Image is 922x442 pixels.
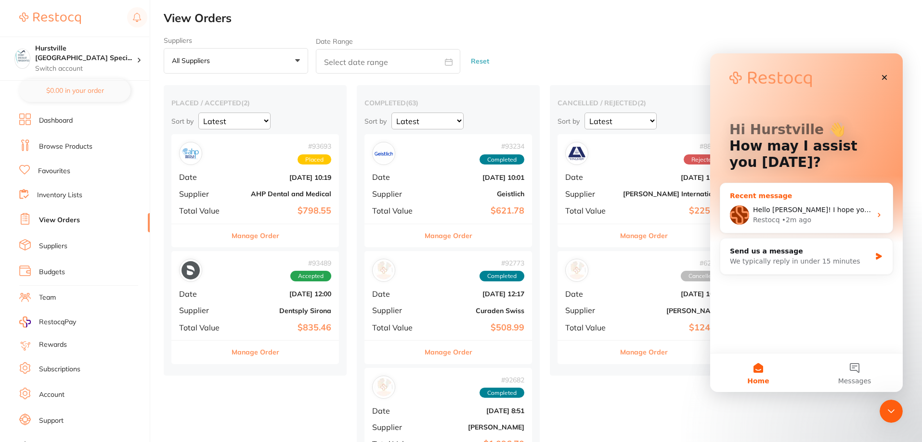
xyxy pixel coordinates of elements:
[298,142,331,150] span: # 93693
[232,341,279,364] button: Manage Order
[179,173,227,181] span: Date
[565,323,615,332] span: Total Value
[375,144,393,163] img: Geistlich
[10,185,183,221] div: Send us a messageWe typically reply in under 15 minutes
[620,224,668,247] button: Manage Order
[171,117,194,126] p: Sort by
[425,341,472,364] button: Manage Order
[235,290,331,298] b: [DATE] 12:00
[428,190,524,198] b: Geistlich
[235,206,331,216] b: $798.55
[39,215,80,225] a: View Orders
[35,64,137,74] p: Switch account
[364,117,387,126] p: Sort by
[19,13,81,24] img: Restocq Logo
[235,323,331,333] b: $835.46
[468,49,492,74] button: Reset
[372,306,420,315] span: Supplier
[623,307,723,315] b: [PERSON_NAME]
[372,189,420,198] span: Supplier
[179,290,227,298] span: Date
[428,174,524,181] b: [DATE] 10:01
[39,365,80,374] a: Subscriptions
[35,44,137,63] h4: Hurstville Sydney Specialist Periodontics
[681,271,723,281] span: Cancelled
[316,49,460,74] input: Select date range
[96,300,193,339] button: Messages
[171,99,339,107] h2: placed / accepted ( 2 )
[19,316,31,328] img: RestocqPay
[623,323,723,333] b: $124.00
[164,37,308,44] label: Suppliers
[684,154,723,165] span: Rejected
[623,174,723,181] b: [DATE] 12:11
[43,162,70,172] div: Restocq
[39,267,65,277] a: Budgets
[480,376,524,384] span: # 92682
[39,116,73,126] a: Dashboard
[290,259,331,267] span: # 93489
[372,206,420,215] span: Total Value
[565,173,615,181] span: Date
[39,142,92,152] a: Browse Products
[128,324,161,331] span: Messages
[480,259,524,267] span: # 92773
[182,261,200,279] img: Dentsply Sirona
[19,79,130,102] button: $0.00 in your order
[179,306,227,315] span: Supplier
[681,259,723,267] span: # 62666
[15,49,30,64] img: Hurstville Sydney Specialist Periodontics
[620,341,668,364] button: Manage Order
[39,241,67,251] a: Suppliers
[684,142,723,150] span: # 88779
[43,152,732,160] span: Hello [PERSON_NAME]! I hope you had a great weekend and thank you for reaching out! We will add t...
[164,48,308,74] button: All suppliers
[235,190,331,198] b: AHP Dental and Medical
[20,193,161,203] div: Send us a message
[428,307,524,315] b: Curaden Swiss
[480,271,524,281] span: Completed
[316,38,353,45] label: Date Range
[39,390,65,400] a: Account
[172,56,214,65] p: All suppliers
[565,290,615,298] span: Date
[565,306,615,315] span: Supplier
[39,293,56,303] a: Team
[19,316,76,328] a: RestocqPay
[166,15,183,33] div: Close
[565,189,615,198] span: Supplier
[375,378,393,396] img: Henry Schein Halas
[39,416,64,426] a: Support
[558,99,730,107] h2: cancelled / rejected ( 2 )
[372,323,420,332] span: Total Value
[171,134,339,247] div: AHP Dental and Medical#93693PlacedDate[DATE] 10:19SupplierAHP Dental and MedicalTotal Value$798.5...
[425,224,472,247] button: Manage Order
[558,117,580,126] p: Sort by
[568,144,586,163] img: Livingstone International
[428,423,524,431] b: [PERSON_NAME]
[372,290,420,298] span: Date
[480,142,524,150] span: # 93234
[179,189,227,198] span: Supplier
[19,7,81,29] a: Restocq Logo
[480,154,524,165] span: Completed
[39,340,67,350] a: Rewards
[480,388,524,398] span: Completed
[565,206,615,215] span: Total Value
[372,406,420,415] span: Date
[171,251,339,364] div: Dentsply Sirona#93489AcceptedDate[DATE] 12:00SupplierDentsply SironaTotal Value$835.46Manage Order
[235,307,331,315] b: Dentsply Sirona
[72,162,101,172] div: • 2m ago
[37,190,82,200] a: Inventory Lists
[880,400,903,423] iframe: Intercom live chat
[428,407,524,415] b: [DATE] 8:51
[372,173,420,181] span: Date
[38,166,70,176] a: Favourites
[372,423,420,431] span: Supplier
[710,53,903,392] iframe: Intercom live chat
